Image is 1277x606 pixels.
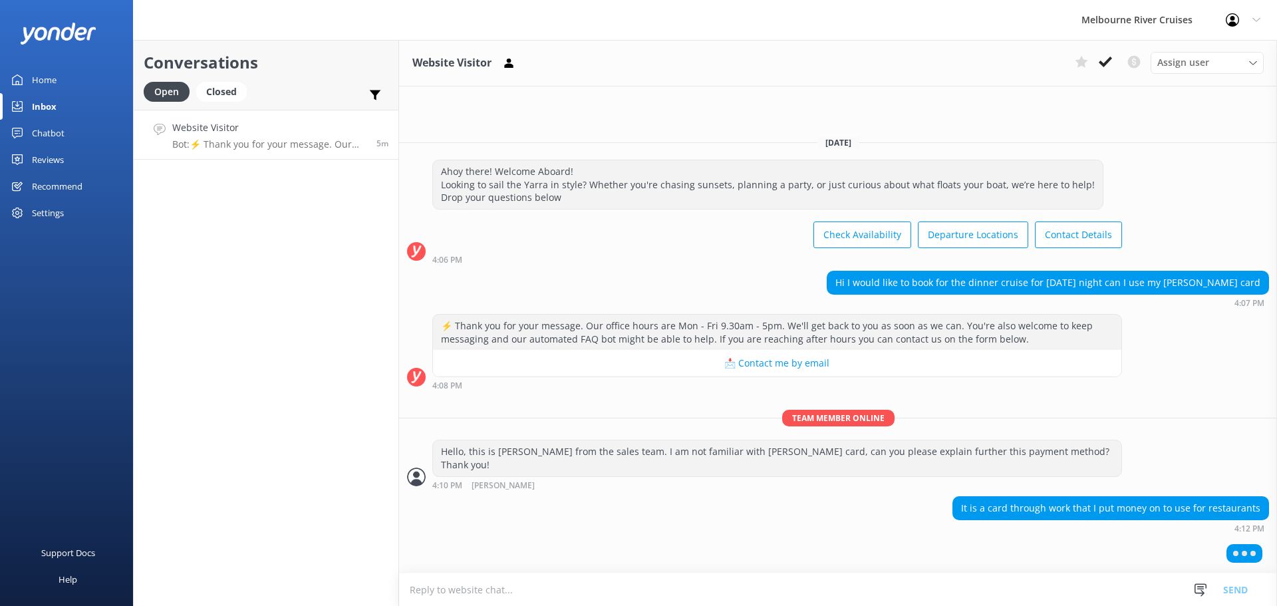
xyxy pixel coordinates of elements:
[32,173,82,200] div: Recommend
[32,120,65,146] div: Chatbot
[172,138,366,150] p: Bot: ⚡ Thank you for your message. Our office hours are Mon - Fri 9.30am - 5pm. We'll get back to...
[433,440,1121,476] div: Hello, this is [PERSON_NAME] from the sales team. I am not familiar with [PERSON_NAME] card, can ...
[952,524,1269,533] div: Sep 22 2025 04:12pm (UTC +10:00) Australia/Sydney
[32,67,57,93] div: Home
[918,222,1028,248] button: Departure Locations
[433,350,1121,377] button: 📩 Contact me by email
[1234,525,1264,533] strong: 4:12 PM
[196,82,247,102] div: Closed
[144,82,190,102] div: Open
[376,138,388,149] span: Sep 22 2025 04:07pm (UTC +10:00) Australia/Sydney
[32,146,64,173] div: Reviews
[817,137,859,148] span: [DATE]
[813,222,911,248] button: Check Availability
[32,200,64,226] div: Settings
[782,410,895,426] span: Team member online
[196,84,253,98] a: Closed
[144,50,388,75] h2: Conversations
[412,55,492,72] h3: Website Visitor
[1151,52,1264,73] div: Assign User
[953,497,1268,520] div: It is a card through work that I put money on to use for restaurants
[41,539,95,566] div: Support Docs
[472,482,535,490] span: [PERSON_NAME]
[432,482,462,490] strong: 4:10 PM
[134,110,398,160] a: Website VisitorBot:⚡ Thank you for your message. Our office hours are Mon - Fri 9.30am - 5pm. We'...
[432,480,1122,490] div: Sep 22 2025 04:10pm (UTC +10:00) Australia/Sydney
[827,298,1269,307] div: Sep 22 2025 04:07pm (UTC +10:00) Australia/Sydney
[432,380,1122,390] div: Sep 22 2025 04:08pm (UTC +10:00) Australia/Sydney
[32,93,57,120] div: Inbox
[433,160,1103,209] div: Ahoy there! Welcome Aboard! Looking to sail the Yarra in style? Whether you're chasing sunsets, p...
[827,271,1268,294] div: Hi I would like to book for the dinner cruise for [DATE] night can I use my [PERSON_NAME] card
[59,566,77,593] div: Help
[432,382,462,390] strong: 4:08 PM
[432,256,462,264] strong: 4:06 PM
[1035,222,1122,248] button: Contact Details
[172,120,366,135] h4: Website Visitor
[432,255,1122,264] div: Sep 22 2025 04:06pm (UTC +10:00) Australia/Sydney
[1157,55,1209,70] span: Assign user
[144,84,196,98] a: Open
[20,23,96,45] img: yonder-white-logo.png
[1234,299,1264,307] strong: 4:07 PM
[433,315,1121,350] div: ⚡ Thank you for your message. Our office hours are Mon - Fri 9.30am - 5pm. We'll get back to you ...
